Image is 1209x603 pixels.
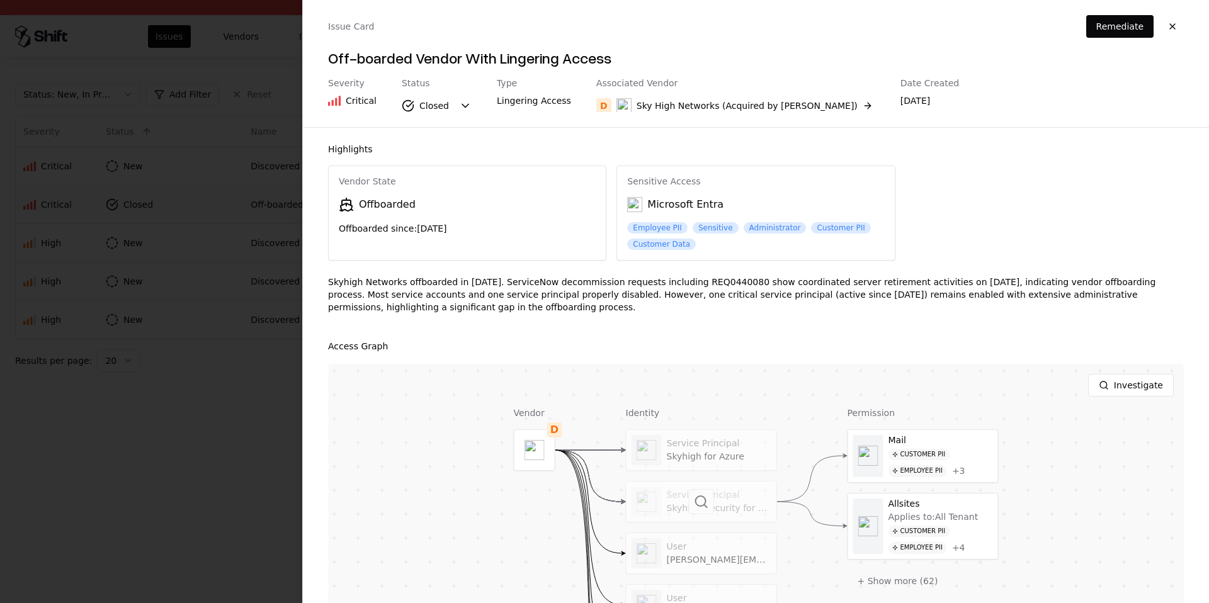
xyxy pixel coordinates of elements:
div: Status [402,78,472,89]
div: Offboarded [359,197,416,212]
div: Customer PII [811,222,870,234]
div: Vendor State [339,176,596,188]
div: Employee PII [627,222,688,234]
div: Applies to: All Tenant [888,512,979,523]
div: Skyhigh Networks offboarded in [DATE]. ServiceNow decommission requests including REQ0440080 show... [328,276,1184,324]
div: Allsites [888,499,993,510]
div: Service Principal [667,438,771,449]
div: User [667,541,771,553]
button: +4 [952,543,965,554]
button: Investigate [1088,374,1174,397]
div: Closed [419,99,449,112]
button: DSky High Networks (Acquired by [PERSON_NAME]) [596,94,875,117]
div: D [547,422,562,437]
button: +3 [952,466,965,477]
div: Sensitive [693,222,739,234]
div: Critical [346,94,377,107]
div: Skyhigh for Azure [667,451,771,463]
div: + 3 [952,466,965,477]
h4: Off-boarded Vendor With Lingering Access [328,48,1184,68]
div: Vendor [514,407,555,419]
button: Remediate [1086,15,1154,38]
div: + 4 [952,543,965,554]
div: Customer Data [627,239,696,250]
div: Associated Vendor [596,78,875,89]
div: Severity [328,78,377,89]
div: Employee PII [888,465,947,477]
div: Identity [626,407,777,419]
div: Customer PII [888,526,950,538]
img: Sky High Networks (Acquired by McAfee) [616,98,632,113]
div: Lingering Access [497,94,571,112]
div: Microsoft Entra [627,197,724,212]
div: Employee PII [888,542,947,554]
div: Date Created [900,78,959,89]
div: Customer PII [888,449,950,461]
div: [PERSON_NAME][EMAIL_ADDRESS][DOMAIN_NAME] [667,555,771,566]
div: Issue Card [328,20,374,33]
div: Mail [888,435,993,446]
div: Offboarded since: [DATE] [339,222,596,235]
img: Microsoft Entra [627,197,642,212]
div: [DATE] [900,94,959,112]
div: Access Graph [328,339,1184,354]
div: Permission [848,407,999,419]
div: Administrator [744,222,807,234]
div: Highlights [328,143,1184,155]
div: Sensitive Access [627,176,884,188]
button: + Show more (62) [848,570,948,592]
div: Type [497,78,571,89]
div: Sky High Networks (Acquired by [PERSON_NAME]) [637,99,858,112]
div: D [596,98,611,113]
